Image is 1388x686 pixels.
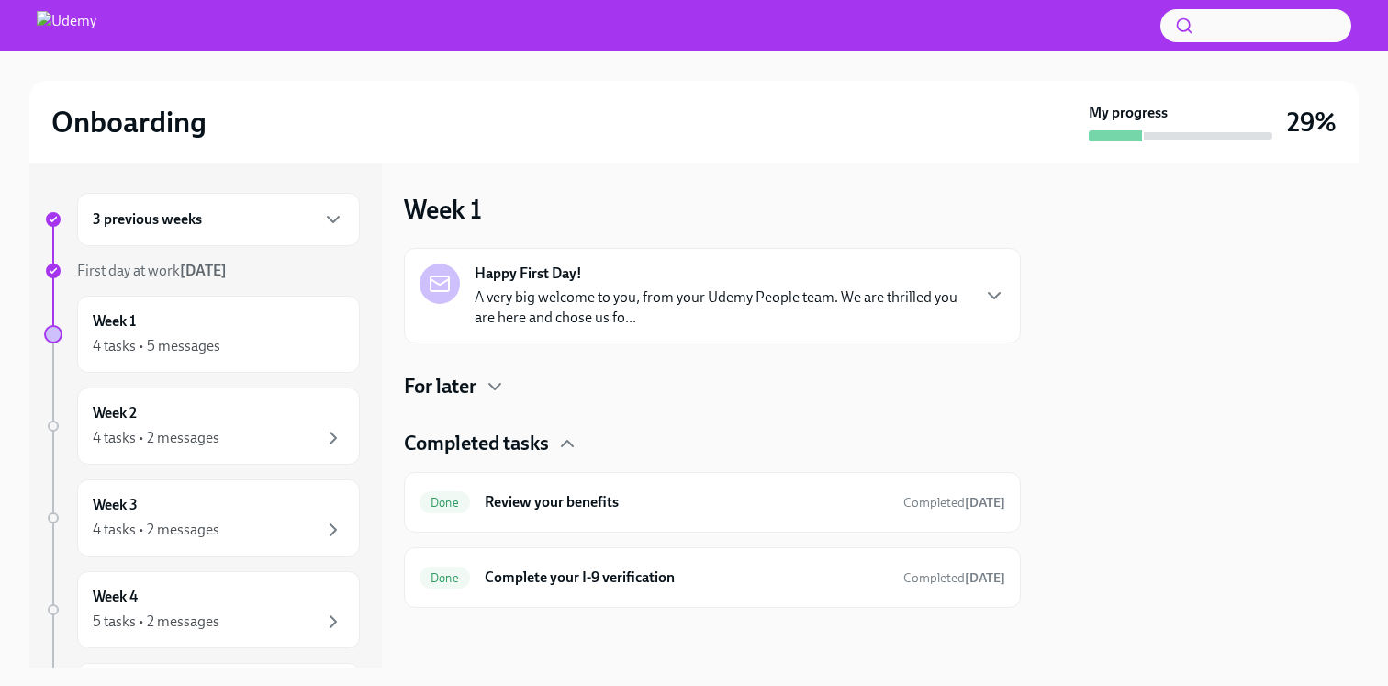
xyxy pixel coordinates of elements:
div: For later [404,373,1021,400]
div: 4 tasks • 2 messages [93,428,219,448]
strong: [DATE] [965,570,1005,586]
span: Done [420,496,470,510]
span: September 5th, 2025 17:52 [903,494,1005,512]
p: A very big welcome to you, from your Udemy People team. We are thrilled you are here and chose us... [475,287,968,328]
div: 3 previous weeks [77,193,360,246]
span: September 8th, 2025 13:51 [903,569,1005,587]
h6: Complete your I-9 verification [485,568,889,588]
h6: 3 previous weeks [93,209,202,230]
h6: Week 2 [93,403,137,423]
a: DoneReview your benefitsCompleted[DATE] [420,488,1005,517]
div: Completed tasks [404,430,1021,457]
strong: [DATE] [180,262,227,279]
h4: For later [404,373,476,400]
a: Week 24 tasks • 2 messages [44,388,360,465]
a: Week 14 tasks • 5 messages [44,296,360,373]
span: Completed [903,495,1005,511]
div: 4 tasks • 2 messages [93,520,219,540]
div: 5 tasks • 2 messages [93,612,219,632]
h2: Onboarding [51,104,207,141]
strong: Happy First Day! [475,264,582,284]
h6: Week 4 [93,587,138,607]
a: Week 34 tasks • 2 messages [44,479,360,557]
h4: Completed tasks [404,430,549,457]
span: First day at work [77,262,227,279]
h6: Week 3 [93,495,138,515]
strong: My progress [1089,103,1168,123]
h3: 29% [1287,106,1337,139]
h6: Week 1 [93,311,136,332]
a: First day at work[DATE] [44,261,360,281]
strong: [DATE] [965,495,1005,511]
a: Week 45 tasks • 2 messages [44,571,360,648]
a: DoneComplete your I-9 verificationCompleted[DATE] [420,563,1005,592]
h3: Week 1 [404,193,482,226]
span: Done [420,571,470,585]
span: Completed [903,570,1005,586]
img: Udemy [37,11,96,40]
div: 4 tasks • 5 messages [93,336,220,356]
h6: Review your benefits [485,492,889,512]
